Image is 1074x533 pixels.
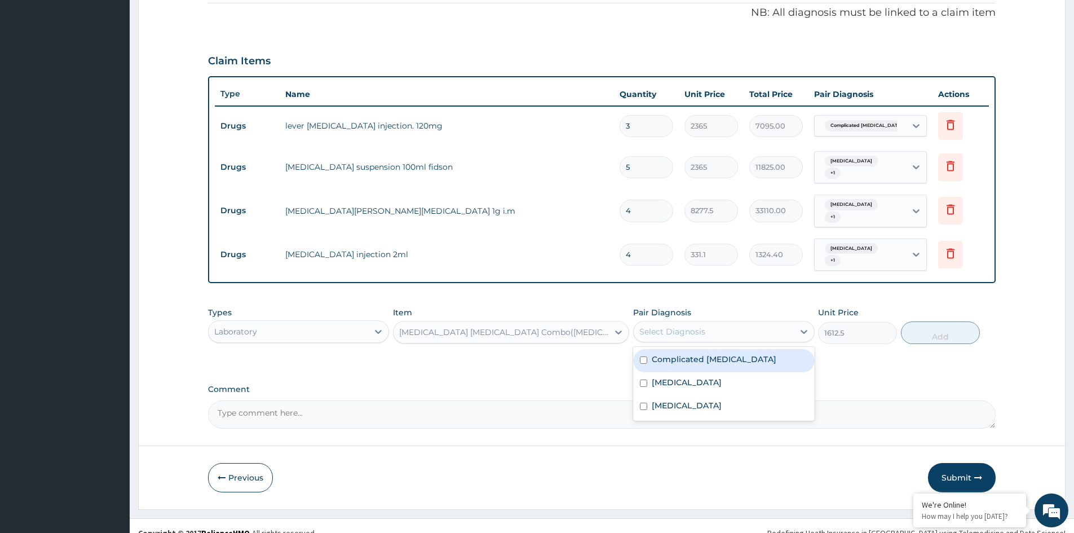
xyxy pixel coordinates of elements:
[614,83,679,105] th: Quantity
[825,255,841,266] span: + 1
[652,377,722,388] label: [MEDICAL_DATA]
[280,83,614,105] th: Name
[825,199,878,210] span: [MEDICAL_DATA]
[280,243,614,266] td: [MEDICAL_DATA] injection 2ml
[744,83,808,105] th: Total Price
[825,212,841,223] span: + 1
[214,326,257,337] div: Laboratory
[932,83,989,105] th: Actions
[215,200,280,221] td: Drugs
[208,6,996,20] p: NB: All diagnosis must be linked to a claim item
[633,307,691,318] label: Pair Diagnosis
[280,156,614,178] td: [MEDICAL_DATA] suspension 100ml fidson
[208,308,232,318] label: Types
[215,244,280,265] td: Drugs
[208,385,996,394] label: Comment
[59,63,189,78] div: Chat with us now
[639,326,705,337] div: Select Diagnosis
[808,83,932,105] th: Pair Diagnosis
[208,463,273,492] button: Previous
[679,83,744,105] th: Unit Price
[215,83,280,104] th: Type
[185,6,212,33] div: Minimize live chat window
[825,243,878,254] span: [MEDICAL_DATA]
[65,142,156,256] span: We're online!
[818,307,859,318] label: Unit Price
[215,116,280,136] td: Drugs
[922,500,1018,510] div: We're Online!
[825,168,841,179] span: + 1
[21,56,46,85] img: d_794563401_company_1708531726252_794563401
[6,308,215,347] textarea: Type your message and hit 'Enter'
[825,156,878,167] span: [MEDICAL_DATA]
[652,354,776,365] label: Complicated [MEDICAL_DATA]
[399,327,609,338] div: [MEDICAL_DATA] [MEDICAL_DATA] Combo([MEDICAL_DATA]+ Antibody, IgG) [Blood]
[215,157,280,178] td: Drugs
[652,400,722,411] label: [MEDICAL_DATA]
[280,200,614,222] td: [MEDICAL_DATA][PERSON_NAME][MEDICAL_DATA] 1g i.m
[280,114,614,137] td: lever [MEDICAL_DATA] injection. 120mg
[928,463,996,492] button: Submit
[922,512,1018,521] p: How may I help you today?
[901,321,980,344] button: Add
[208,55,271,68] h3: Claim Items
[825,120,908,131] span: Complicated [MEDICAL_DATA]
[393,307,412,318] label: Item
